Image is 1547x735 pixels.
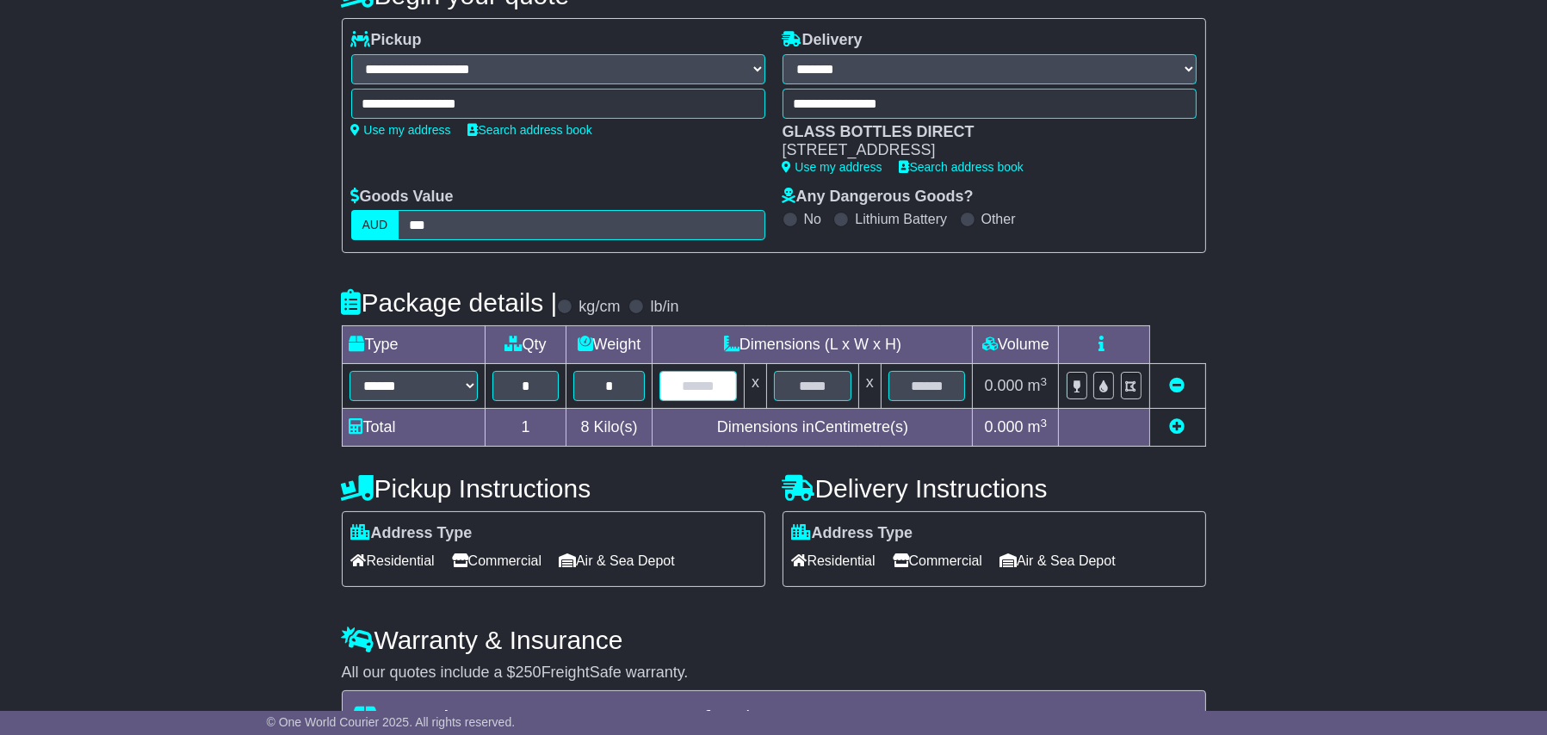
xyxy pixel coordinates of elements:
label: Any Dangerous Goods? [783,188,974,207]
span: Air & Sea Depot [559,547,675,574]
a: Use my address [351,123,451,137]
span: 7.28 [755,706,805,734]
h4: Delivery Instructions [783,474,1206,503]
a: Add new item [1170,418,1185,435]
td: x [858,364,881,409]
a: Search address book [468,123,592,137]
td: Type [342,326,486,364]
span: 250 [516,664,541,681]
sup: 3 [1041,375,1048,388]
label: Delivery [783,31,863,50]
span: 0.000 [985,377,1024,394]
span: Residential [792,547,876,574]
div: All our quotes include a $ FreightSafe warranty. [342,664,1206,682]
td: Qty [486,326,566,364]
label: AUD [351,210,399,240]
div: [STREET_ADDRESS] [783,141,1179,160]
label: Address Type [351,524,473,543]
td: 1 [486,409,566,447]
span: 0.000 [985,418,1024,435]
span: Commercial [452,547,541,574]
label: lb/in [650,298,678,317]
label: Other [981,211,1016,227]
label: Lithium Battery [855,211,947,227]
sup: 3 [1041,417,1048,429]
td: x [745,364,767,409]
label: Goods Value [351,188,454,207]
h4: Warranty & Insurance [342,626,1206,654]
td: Dimensions (L x W x H) [653,326,973,364]
td: Volume [973,326,1059,364]
td: Kilo(s) [566,409,653,447]
label: Address Type [792,524,913,543]
span: Air & Sea Depot [999,547,1116,574]
td: Dimensions in Centimetre(s) [653,409,973,447]
label: Pickup [351,31,422,50]
td: Total [342,409,486,447]
label: No [804,211,821,227]
span: © One World Courier 2025. All rights reserved. [267,715,516,729]
a: Search address book [900,160,1024,174]
a: Remove this item [1170,377,1185,394]
label: kg/cm [579,298,620,317]
div: GLASS BOTTLES DIRECT [783,123,1179,142]
a: Use my address [783,160,882,174]
h4: Package details | [342,288,558,317]
h4: Transit Insurance Coverage for $ [353,706,1195,734]
td: Weight [566,326,653,364]
h4: Pickup Instructions [342,474,765,503]
span: m [1028,418,1048,435]
span: Commercial [893,547,982,574]
span: Residential [351,547,435,574]
span: 8 [580,418,589,435]
span: m [1028,377,1048,394]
